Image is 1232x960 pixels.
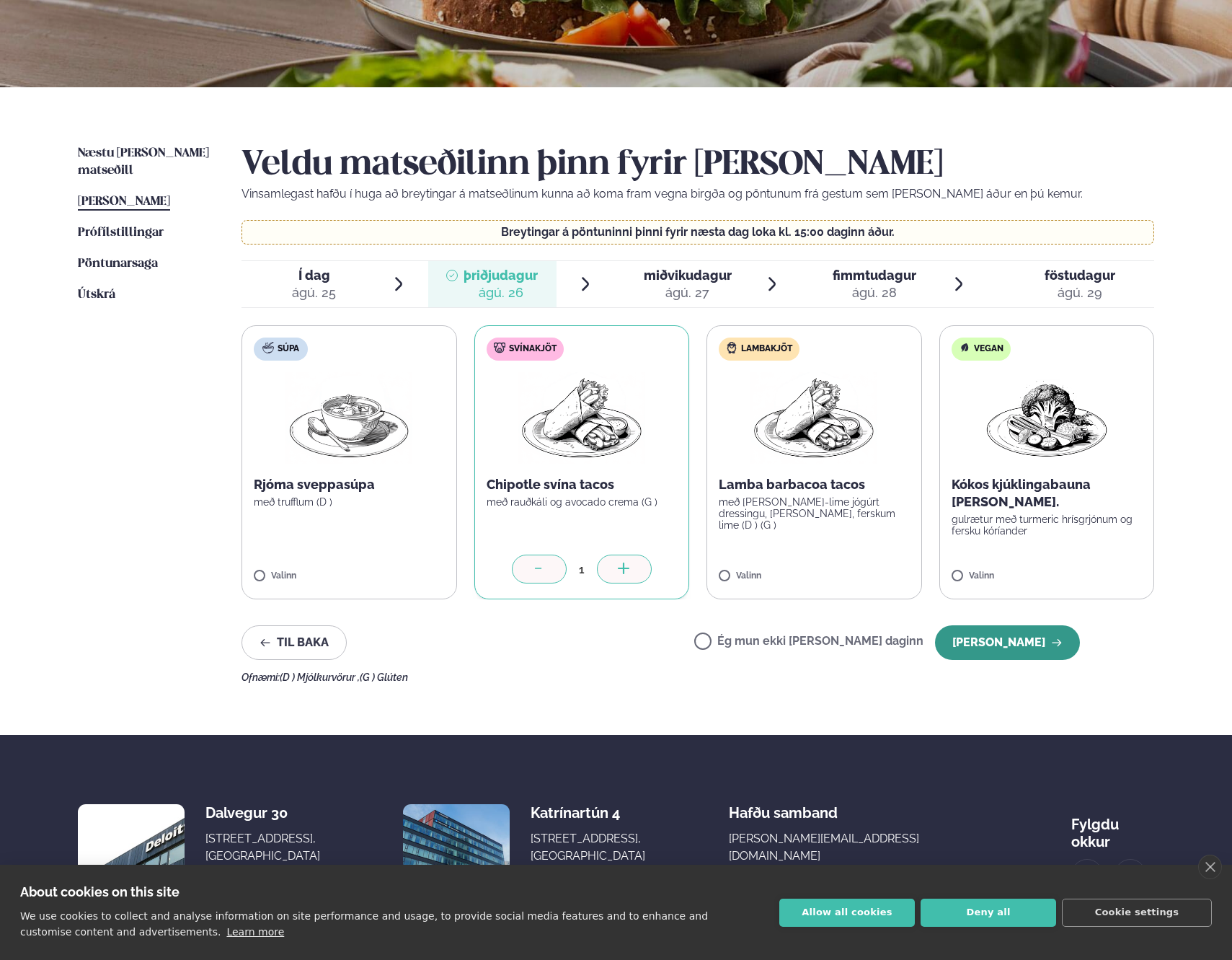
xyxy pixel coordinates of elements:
p: Chipotle svína tacos [487,476,678,493]
div: [STREET_ADDRESS], [GEOGRAPHIC_DATA] [205,830,320,865]
span: þriðjudagur [464,268,538,283]
p: með [PERSON_NAME]-lime jógúrt dressingu, [PERSON_NAME], ferskum lime (D ) (G ) [719,496,910,531]
p: Vinsamlegast hafðu í huga að breytingar á matseðlinum kunna að koma fram vegna birgða og pöntunum... [241,185,1154,203]
p: gulrætur með turmeric hrísgrjónum og fersku kóríander [952,514,1143,537]
div: ágú. 27 [644,284,732,301]
div: Fylgdu okkur [1071,804,1154,850]
span: Vegan [974,343,1003,355]
button: Deny all [921,899,1056,927]
p: Breytingar á pöntuninni þinni fyrir næsta dag loka kl. 15:00 daginn áður. [257,226,1140,238]
img: image alt [403,804,510,911]
span: Hafðu samband [729,793,838,822]
div: Katrínartún 4 [531,804,645,822]
p: með rauðkáli og avocado crema (G ) [487,496,678,508]
button: Allow all cookies [779,899,915,927]
span: fimmtudagur [833,268,916,283]
div: ágú. 25 [292,284,336,301]
img: pork.svg [494,342,505,353]
span: Í dag [292,267,336,284]
div: ágú. 28 [833,284,916,301]
a: [PERSON_NAME] [78,193,170,211]
a: image alt [1072,860,1102,890]
div: Dalvegur 30 [205,804,320,822]
div: ágú. 29 [1045,284,1115,301]
div: 1 [567,561,597,578]
a: Næstu [PERSON_NAME] matseðill [78,145,213,180]
a: Pöntunarsaga [78,255,158,273]
p: Lamba barbacoa tacos [719,476,910,493]
span: föstudagur [1045,268,1115,283]
span: Næstu [PERSON_NAME] matseðill [78,147,209,177]
div: Ofnæmi: [241,671,1154,683]
img: Wraps.png [518,372,645,464]
div: [STREET_ADDRESS], [GEOGRAPHIC_DATA] [531,830,645,865]
p: með trufflum (D ) [254,496,445,508]
a: [PERSON_NAME][EMAIL_ADDRESS][DOMAIN_NAME] [729,830,988,865]
span: Lambakjöt [741,343,792,355]
button: Til baka [241,625,347,660]
span: [PERSON_NAME] [78,195,170,208]
p: We use cookies to collect and analyse information on site performance and usage, to provide socia... [20,910,708,938]
p: Rjóma sveppasúpa [254,476,445,493]
a: Learn more [226,926,284,938]
img: Lamb.svg [726,342,737,353]
button: [PERSON_NAME] [935,625,1080,660]
img: image alt [78,804,185,911]
a: image alt [1115,860,1145,890]
a: Prófílstillingar [78,224,164,242]
button: Cookie settings [1062,899,1212,927]
span: (D ) Mjólkurvörur , [280,671,360,683]
img: Wraps.png [750,372,877,464]
img: soup.svg [262,342,274,353]
p: Kókos kjúklingabauna [PERSON_NAME]. [952,476,1143,511]
img: Vegan.png [983,372,1110,464]
span: Prófílstillingar [78,226,164,239]
h2: Veldu matseðilinn þinn fyrir [PERSON_NAME] [241,145,1154,185]
span: Útskrá [78,289,115,301]
div: ágú. 26 [464,284,538,301]
img: Vegan.svg [959,342,970,353]
span: Pöntunarsaga [78,257,158,270]
span: Súpa [278,343,299,355]
a: close [1198,855,1222,879]
span: miðvikudagur [644,268,732,283]
span: (G ) Glúten [360,671,408,683]
img: Soup.png [285,372,412,464]
a: Útskrá [78,286,115,304]
strong: About cookies on this site [20,884,180,899]
span: Svínakjöt [509,343,557,355]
